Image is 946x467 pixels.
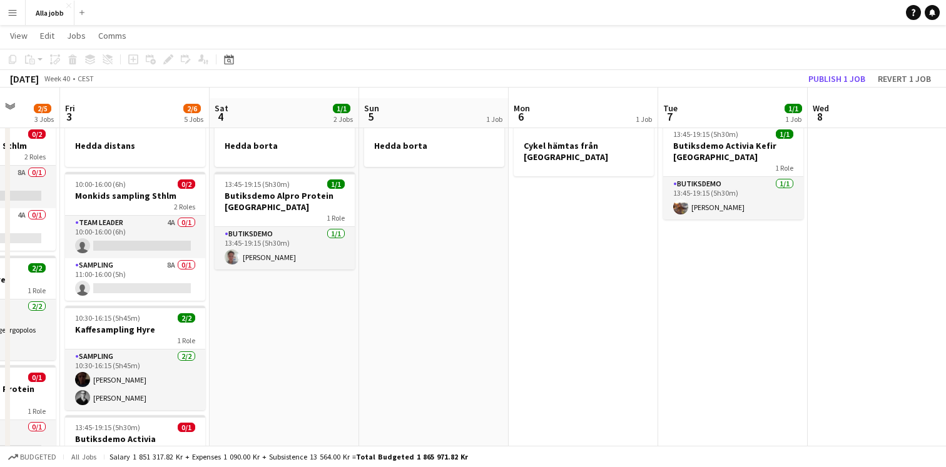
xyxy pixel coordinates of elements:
span: 1 Role [28,286,46,295]
h3: Cykel hämtas från [GEOGRAPHIC_DATA] [514,140,654,163]
span: Fri [65,103,75,114]
span: Tue [663,103,678,114]
span: Comms [98,30,126,41]
span: 2 Roles [174,202,195,211]
span: 2 Roles [24,152,46,161]
span: 13:45-19:15 (5h30m) [225,179,290,189]
span: 2/2 [28,263,46,273]
div: CEST [78,74,94,83]
div: 1 Job [486,114,502,124]
h3: Hedda borta [364,140,504,151]
div: 3 Jobs [34,114,54,124]
span: Mon [514,103,530,114]
span: Sun [364,103,379,114]
a: Edit [35,28,59,44]
h3: Hedda distans [65,140,205,151]
span: 1 Role [775,163,793,173]
span: 7 [661,109,678,124]
app-job-card: 10:00-16:00 (6h)0/2Monkids sampling Sthlm2 RolesTeam Leader4A0/110:00-16:00 (6h) Sampling8A0/111:... [65,172,205,301]
app-card-role: Sampling8A0/111:00-16:00 (5h) [65,258,205,301]
button: Budgeted [6,450,58,464]
app-job-card: 13:45-19:15 (5h30m)1/1Butiksdemo Alpro Protein [GEOGRAPHIC_DATA]1 RoleButiksdemo1/113:45-19:15 (5... [215,172,355,269]
button: Alla jobb [26,1,74,25]
span: Sat [215,103,228,114]
span: 2/2 [178,313,195,323]
span: View [10,30,28,41]
span: 1/1 [776,129,793,139]
span: 2/5 [34,104,51,113]
span: 13:45-19:15 (5h30m) [673,129,738,139]
app-card-role: Sampling2/210:30-16:15 (5h45m)[PERSON_NAME][PERSON_NAME] [65,349,205,410]
app-card-role: Team Leader4A0/110:00-16:00 (6h) [65,216,205,258]
span: Total Budgeted 1 865 971.82 kr [356,452,468,461]
button: Publish 1 job [803,71,870,87]
app-card-role: Butiksdemo1/113:45-19:15 (5h30m)[PERSON_NAME] [663,177,803,219]
div: [DATE] [10,73,39,85]
a: View [5,28,33,44]
a: Jobs [62,28,91,44]
app-card-role: Butiksdemo1/113:45-19:15 (5h30m)[PERSON_NAME] [215,227,355,269]
span: 0/1 [178,423,195,432]
span: 0/2 [28,129,46,139]
span: 8 [811,109,829,124]
app-job-card: 13:45-19:15 (5h30m)1/1Butiksdemo Activia Kefir [GEOGRAPHIC_DATA]1 RoleButiksdemo1/113:45-19:15 (5... [663,122,803,219]
span: 2/6 [183,104,201,113]
span: 4 [213,109,228,124]
span: 1 Role [177,336,195,345]
span: 1/1 [327,179,345,189]
h3: Kaffesampling Hyre [65,324,205,335]
div: 1 Job [785,114,801,124]
h3: Butiksdemo Alpro Protein [GEOGRAPHIC_DATA] [215,190,355,213]
span: 0/2 [178,179,195,189]
div: 5 Jobs [184,114,203,124]
app-job-card: 10:30-16:15 (5h45m)2/2Kaffesampling Hyre1 RoleSampling2/210:30-16:15 (5h45m)[PERSON_NAME][PERSON_... [65,306,205,410]
div: 2 Jobs [333,114,353,124]
app-job-card: Cykel hämtas från [GEOGRAPHIC_DATA] [514,122,654,176]
span: 1/1 [785,104,802,113]
button: Revert 1 job [873,71,936,87]
h3: Butiksdemo Activia Kefir [GEOGRAPHIC_DATA] [663,140,803,163]
span: 6 [512,109,530,124]
app-job-card: Hedda borta [364,122,504,167]
span: All jobs [69,452,99,461]
span: 13:45-19:15 (5h30m) [75,423,140,432]
div: 1 Job [636,114,652,124]
span: 1 Role [28,406,46,416]
span: 10:30-16:15 (5h45m) [75,313,140,323]
div: Salary 1 851 317.82 kr + Expenses 1 090.00 kr + Subsistence 13 564.00 kr = [109,452,468,461]
span: Week 40 [41,74,73,83]
app-job-card: Hedda distans [65,122,205,167]
a: Comms [93,28,131,44]
h3: Butiksdemo Activia [PERSON_NAME] [65,433,205,456]
span: Wed [813,103,829,114]
h3: Monkids sampling Sthlm [65,190,205,201]
span: 3 [63,109,75,124]
span: Jobs [67,30,86,41]
span: 5 [362,109,379,124]
span: 1/1 [333,104,350,113]
span: 0/1 [28,373,46,382]
span: Edit [40,30,54,41]
h3: Hedda borta [215,140,355,151]
span: 1 Role [327,213,345,223]
app-job-card: Hedda borta [215,122,355,167]
span: Budgeted [20,453,56,461]
span: 10:00-16:00 (6h) [75,179,126,189]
